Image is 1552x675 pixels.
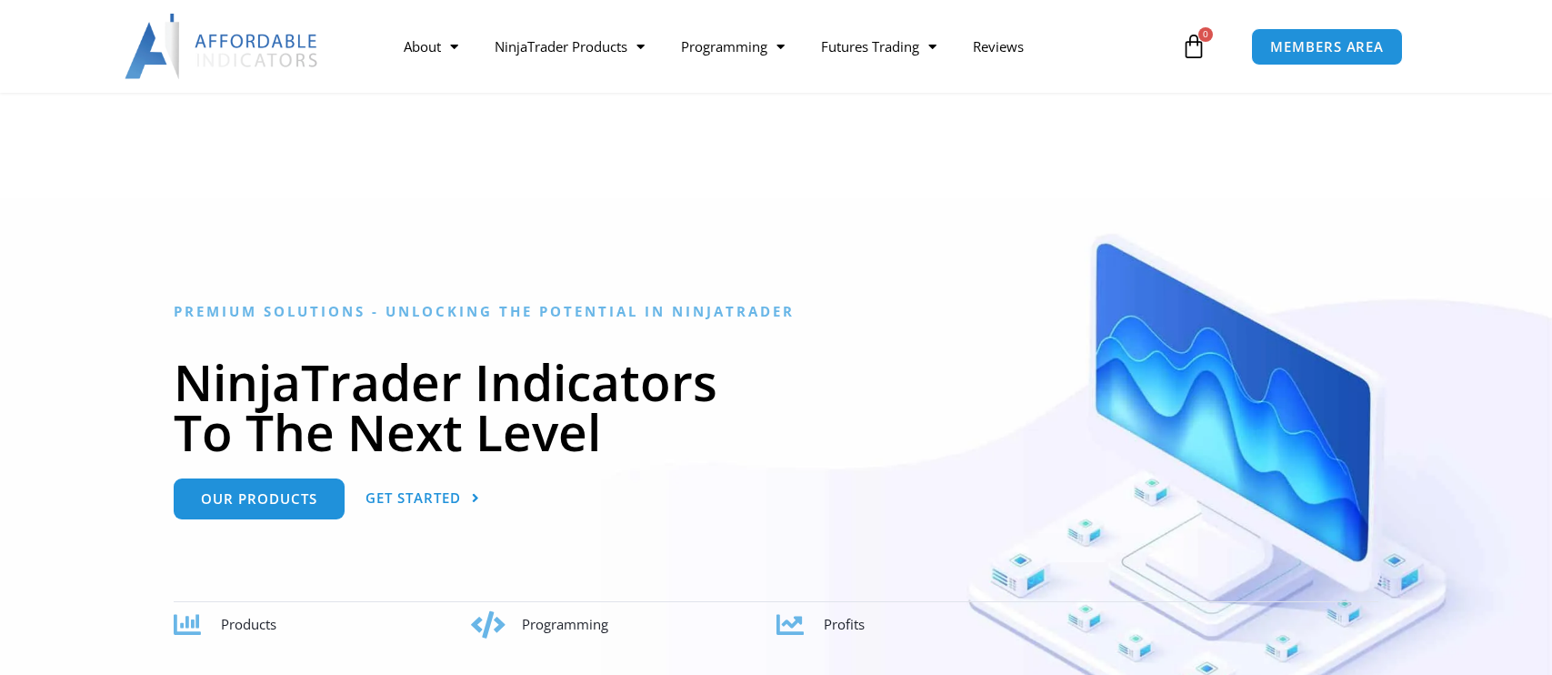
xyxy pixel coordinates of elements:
[221,615,276,633] span: Products
[1270,40,1384,54] span: MEMBERS AREA
[385,25,476,67] a: About
[201,492,317,506] span: Our Products
[365,491,461,505] span: Get Started
[803,25,955,67] a: Futures Trading
[174,303,1378,320] h6: Premium Solutions - Unlocking the Potential in NinjaTrader
[955,25,1042,67] a: Reviews
[385,25,1177,67] nav: Menu
[663,25,803,67] a: Programming
[365,479,480,519] a: Get Started
[125,14,320,79] img: LogoAI | Affordable Indicators – NinjaTrader
[1154,20,1234,73] a: 0
[824,615,865,633] span: Profits
[1198,27,1213,42] span: 0
[174,357,1378,457] h1: NinjaTrader Indicators To The Next Level
[1251,28,1403,65] a: MEMBERS AREA
[522,615,608,633] span: Programming
[476,25,663,67] a: NinjaTrader Products
[174,479,345,519] a: Our Products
